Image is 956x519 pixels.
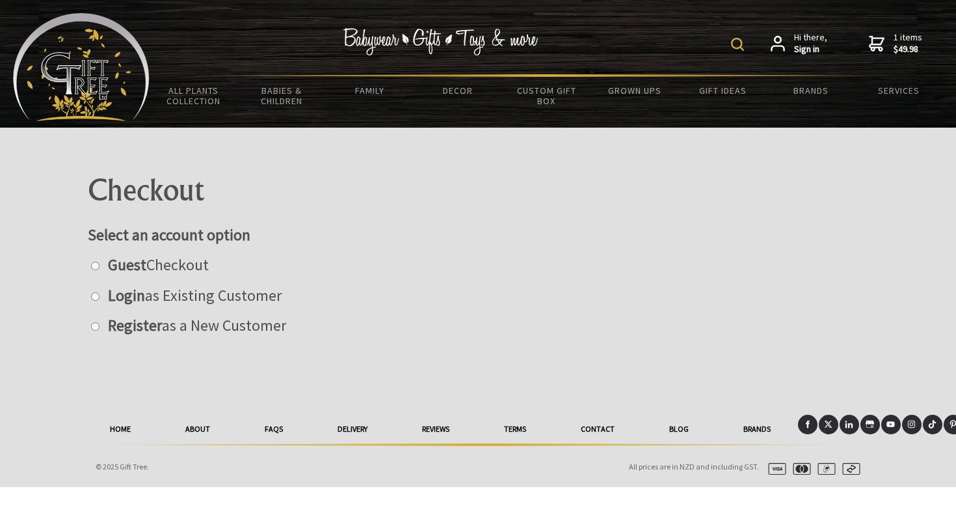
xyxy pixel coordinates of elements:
[767,77,855,104] a: Brands
[96,462,149,471] span: © 2025 Gift Tree.
[923,415,942,434] a: Tiktok
[763,463,786,475] img: visa.svg
[13,13,150,121] img: Babyware - Gifts - Toys and more...
[395,415,477,443] a: reviews
[88,175,868,206] h1: Checkout
[310,415,395,443] a: delivery
[629,462,759,471] span: All prices are in NZD and including GST.
[88,225,250,245] strong: Select an account option
[414,77,503,104] a: Decor
[716,415,798,443] a: Brands
[798,415,817,434] a: Facebook
[108,255,146,275] strong: Guest
[794,44,827,55] strong: Sign in
[237,415,310,443] a: FAQs
[840,415,859,434] a: LinkedIn
[502,77,591,115] a: Custom Gift Box
[894,31,922,55] span: 1 items
[553,415,642,443] a: Contact
[837,463,860,475] img: afterpay.svg
[238,77,326,115] a: Babies & Children
[477,415,553,443] a: Terms
[894,44,922,55] strong: $49.98
[902,415,922,434] a: Instagram
[642,415,716,443] a: Blog
[150,77,238,115] a: All Plants Collection
[819,415,838,434] a: X (Twitter)
[101,315,286,335] label: as a New Customer
[108,315,162,335] strong: Register
[101,255,209,275] label: Checkout
[771,32,827,55] a: Hi there,Sign in
[869,32,922,55] a: 1 items$49.98
[731,38,744,51] img: product search
[794,32,827,55] span: Hi there,
[812,463,836,475] img: paypal.svg
[788,463,811,475] img: mastercard.svg
[326,77,414,104] a: Family
[678,77,767,104] a: Gift Ideas
[855,77,944,104] a: Services
[108,285,145,305] strong: Login
[83,415,158,443] a: HOME
[591,77,679,104] a: Grown Ups
[343,28,538,55] img: Babywear - Gifts - Toys & more
[101,285,282,305] label: as Existing Customer
[158,415,237,443] a: About
[881,415,901,434] a: Youtube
